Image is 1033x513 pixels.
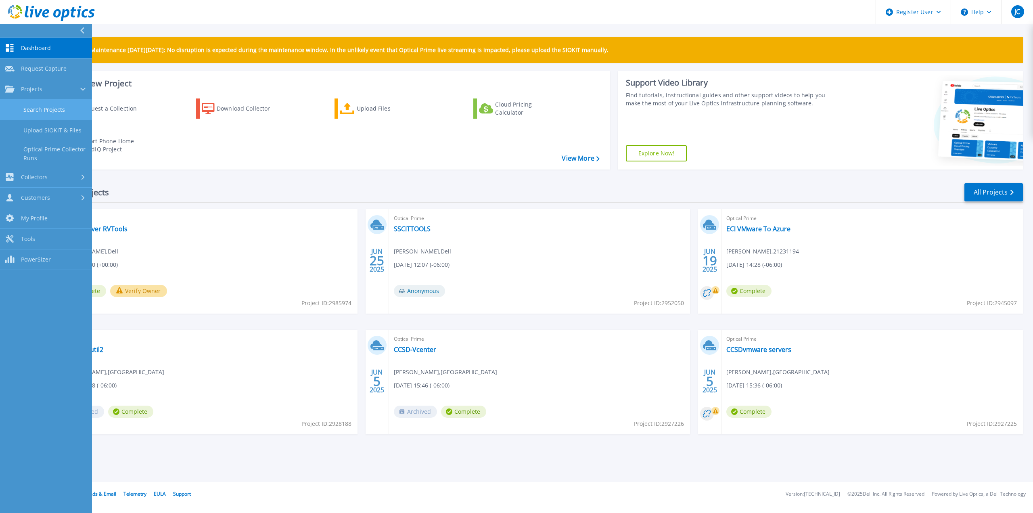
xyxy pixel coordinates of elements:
div: Request a Collection [80,101,145,117]
h3: Start a New Project [57,79,599,88]
span: [PERSON_NAME] , [GEOGRAPHIC_DATA] [726,368,830,377]
span: [PERSON_NAME] , [GEOGRAPHIC_DATA] [61,368,164,377]
span: Customers [21,194,50,201]
span: Optical Prime [61,335,353,343]
span: Anonymous [394,285,445,297]
span: [DATE] 15:36 (-06:00) [726,381,782,390]
span: [PERSON_NAME] , 21231194 [726,247,799,256]
a: CCSDvmware servers [726,345,791,354]
div: JUN 2025 [369,366,385,396]
span: Project ID: 2952050 [634,299,684,308]
span: Collectors [21,174,48,181]
span: RVTools [61,214,353,223]
div: Upload Files [357,101,421,117]
a: Request a Collection [57,98,147,119]
a: CCSD-Vcenter [394,345,436,354]
a: Explore Now! [626,145,687,161]
span: Dashboard [21,44,51,52]
a: Support [173,490,191,497]
span: Request Capture [21,65,67,72]
span: 5 [706,378,713,385]
span: My Profile [21,215,48,222]
div: Download Collector [217,101,281,117]
span: Complete [441,406,486,418]
span: [PERSON_NAME] , [GEOGRAPHIC_DATA] [394,368,497,377]
span: Project ID: 2985974 [301,299,351,308]
span: Optical Prime [394,214,686,223]
span: Optical Prime [726,214,1018,223]
div: Find tutorials, instructional guides and other support videos to help you make the most of your L... [626,91,835,107]
a: Telemetry [123,490,146,497]
span: Tools [21,235,35,243]
span: PowerSizer [21,256,51,263]
span: Projects [21,86,42,93]
li: © 2025 Dell Inc. All Rights Reserved [847,492,924,497]
span: Project ID: 2927226 [634,419,684,428]
span: Complete [726,406,772,418]
button: Verify Owner [110,285,167,297]
a: EULA [154,490,166,497]
span: Optical Prime [726,335,1018,343]
span: Archived [394,406,437,418]
span: 25 [370,257,384,264]
span: Complete [108,406,153,418]
div: Support Video Library [626,77,835,88]
span: [PERSON_NAME] , Dell [394,247,451,256]
a: Ads & Email [89,490,116,497]
div: JUN 2025 [702,246,717,275]
li: Version: [TECHNICAL_ID] [786,492,840,497]
a: View More [562,155,599,162]
div: JUN 2025 [369,246,385,275]
span: Project ID: 2927225 [967,419,1017,428]
a: Upload Files [335,98,424,119]
span: [DATE] 14:28 (-06:00) [726,260,782,269]
span: 5 [373,378,381,385]
span: 19 [703,257,717,264]
a: ECI VMware To Azure [726,225,790,233]
div: Import Phone Home CloudIQ Project [79,137,142,153]
span: [DATE] 15:46 (-06:00) [394,381,450,390]
span: JC [1014,8,1020,15]
a: Cloud Pricing Calculator [473,98,563,119]
div: Cloud Pricing Calculator [495,101,560,117]
span: [DATE] 12:07 (-06:00) [394,260,450,269]
span: Project ID: 2945097 [967,299,1017,308]
a: All Projects [964,183,1023,201]
p: Scheduled Maintenance [DATE][DATE]: No disruption is expected during the maintenance window. In t... [60,47,609,53]
span: Complete [726,285,772,297]
span: Project ID: 2928188 [301,419,351,428]
a: Powder River RVTools [61,225,128,233]
div: JUN 2025 [702,366,717,396]
li: Powered by Live Optics, a Dell Technology [932,492,1026,497]
span: Optical Prime [394,335,686,343]
a: Download Collector [196,98,286,119]
a: SSCITTOOLS [394,225,431,233]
